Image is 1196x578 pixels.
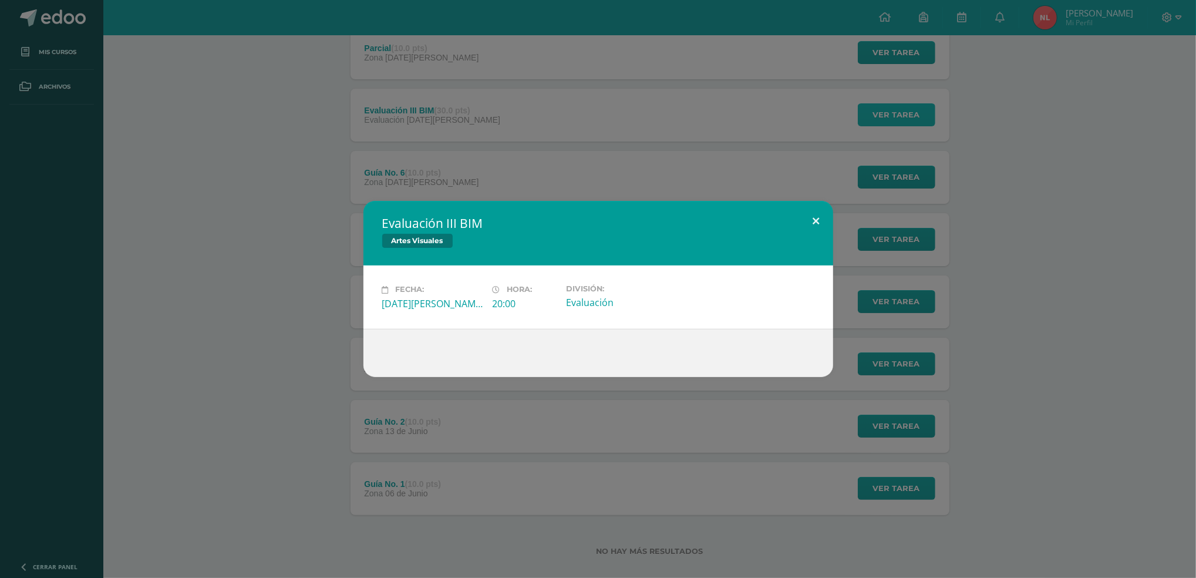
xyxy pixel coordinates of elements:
[382,297,483,310] div: [DATE][PERSON_NAME]
[507,285,533,294] span: Hora:
[566,284,667,293] label: División:
[382,215,814,231] h2: Evaluación III BIM
[566,296,667,309] div: Evaluación
[493,297,557,310] div: 20:00
[800,201,833,241] button: Close (Esc)
[396,285,425,294] span: Fecha:
[382,234,453,248] span: Artes Visuales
